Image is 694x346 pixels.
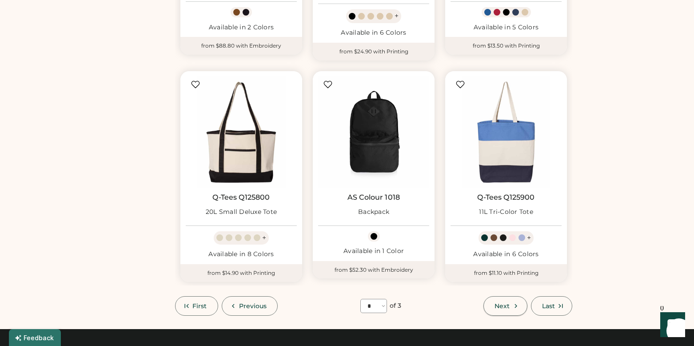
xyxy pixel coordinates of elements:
[395,11,399,21] div: +
[186,23,297,32] div: Available in 2 Colors
[445,37,567,55] div: from $13.50 with Printing
[445,264,567,282] div: from $11.10 with Printing
[390,302,401,310] div: of 3
[527,233,531,243] div: +
[495,303,510,309] span: Next
[212,193,270,202] a: Q-Tees Q125800
[358,208,389,217] div: Backpack
[652,306,690,344] iframe: Front Chat
[318,76,429,188] img: AS Colour 1018 Backpack
[451,76,562,188] img: Q-Tees Q125900 11L Tri-Color Tote
[186,76,297,188] img: Q-Tees Q125800 20L Small Deluxe Tote
[451,23,562,32] div: Available in 5 Colors
[186,250,297,259] div: Available in 8 Colors
[347,193,400,202] a: AS Colour 1018
[175,296,218,316] button: First
[313,261,435,279] div: from $52.30 with Embroidery
[479,208,533,217] div: 11L Tri-Color Tote
[542,303,555,309] span: Last
[180,264,302,282] div: from $14.90 with Printing
[318,28,429,37] div: Available in 6 Colors
[318,247,429,256] div: Available in 1 Color
[451,250,562,259] div: Available in 6 Colors
[222,296,278,316] button: Previous
[206,208,277,217] div: 20L Small Deluxe Tote
[239,303,267,309] span: Previous
[180,37,302,55] div: from $88.80 with Embroidery
[477,193,534,202] a: Q-Tees Q125900
[313,43,435,60] div: from $24.90 with Printing
[262,233,266,243] div: +
[192,303,207,309] span: First
[483,296,527,316] button: Next
[531,296,572,316] button: Last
